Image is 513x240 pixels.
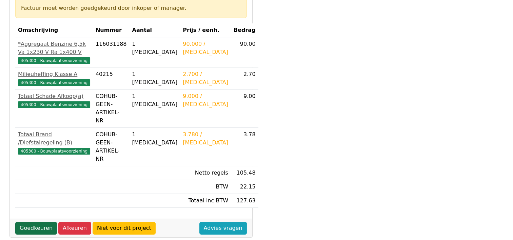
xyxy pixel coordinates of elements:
div: 9.000 / [MEDICAL_DATA] [183,92,228,108]
td: COHUB-GEEN-ARTIKEL-NR [93,128,130,166]
td: 22.15 [231,180,258,194]
div: Factuur moet worden goedgekeurd door inkoper of manager. [21,4,241,12]
div: 1 [MEDICAL_DATA] [132,92,178,108]
div: Totaal Brand /Diefstalregeling (B) [18,131,90,147]
div: *Aggregaat Benzine 6,5k Va 1x230 V Ra 1x400 V [18,40,90,56]
a: Milieuheffing Klasse A405300 - Bouwplaatsvoorziening [18,70,90,86]
th: Nummer [93,23,130,37]
a: Niet voor dit project [93,222,156,235]
th: Prijs / eenh. [180,23,231,37]
a: Totaal Brand /Diefstalregeling (B)405300 - Bouwplaatsvoorziening [18,131,90,155]
td: 105.48 [231,166,258,180]
td: COHUB-GEEN-ARTIKEL-NR [93,89,130,128]
span: 405300 - Bouwplaatsvoorziening [18,148,90,155]
a: *Aggregaat Benzine 6,5k Va 1x230 V Ra 1x400 V405300 - Bouwplaatsvoorziening [18,40,90,64]
td: 9.00 [231,89,258,128]
td: 116031188 [93,37,130,67]
div: 2.700 / [MEDICAL_DATA] [183,70,228,86]
div: Totaal Schade Afkoop(a) [18,92,90,100]
td: BTW [180,180,231,194]
a: Goedkeuren [15,222,57,235]
td: Netto regels [180,166,231,180]
td: 90.00 [231,37,258,67]
td: 3.78 [231,128,258,166]
span: 405300 - Bouwplaatsvoorziening [18,101,90,108]
div: Milieuheffing Klasse A [18,70,90,78]
td: Totaal inc BTW [180,194,231,208]
a: Afkeuren [58,222,91,235]
td: 2.70 [231,67,258,89]
div: 1 [MEDICAL_DATA] [132,40,178,56]
div: 1 [MEDICAL_DATA] [132,70,178,86]
a: Advies vragen [199,222,247,235]
th: Aantal [130,23,180,37]
span: 405300 - Bouwplaatsvoorziening [18,57,90,64]
th: Bedrag [231,23,258,37]
div: 1 [MEDICAL_DATA] [132,131,178,147]
td: 40215 [93,67,130,89]
div: 3.780 / [MEDICAL_DATA] [183,131,228,147]
a: Totaal Schade Afkoop(a)405300 - Bouwplaatsvoorziening [18,92,90,108]
span: 405300 - Bouwplaatsvoorziening [18,79,90,86]
div: 90.000 / [MEDICAL_DATA] [183,40,228,56]
th: Omschrijving [15,23,93,37]
td: 127.63 [231,194,258,208]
